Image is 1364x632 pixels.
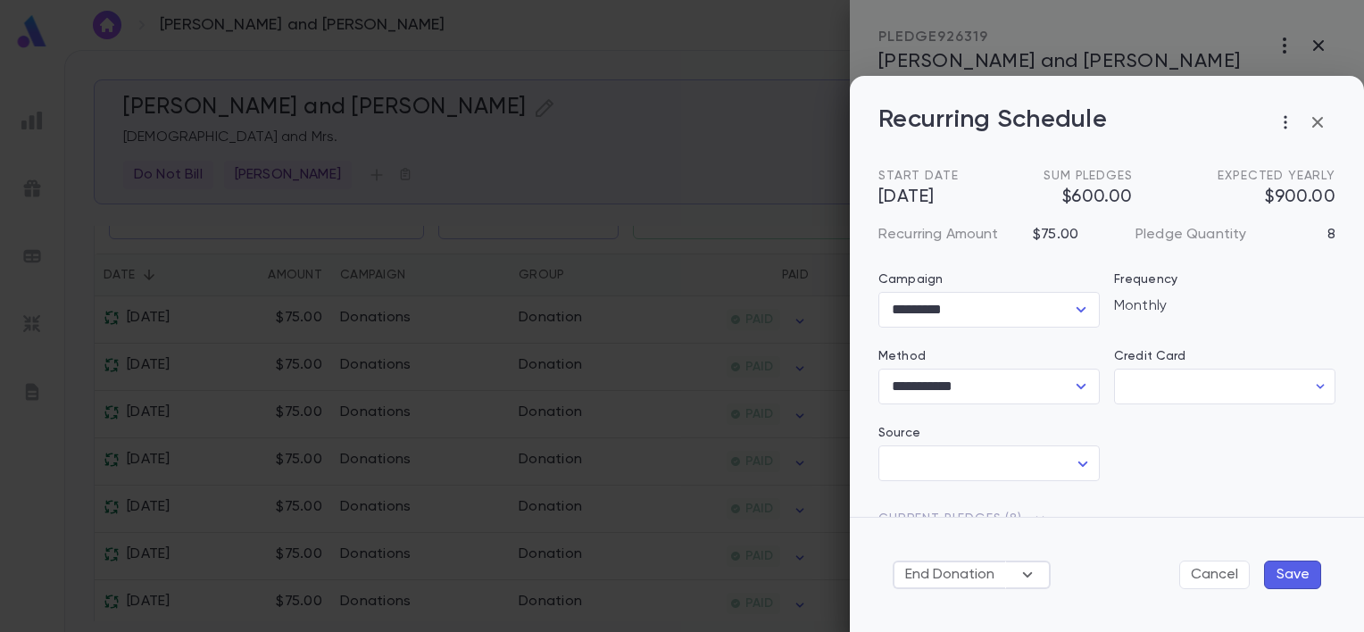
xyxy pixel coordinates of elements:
[1044,169,1132,183] span: Sum Pledges
[1135,226,1246,244] p: Pledge Quantity
[1114,272,1335,287] p: Frequency
[893,561,1006,589] button: End Donation
[1264,561,1321,589] button: Save
[1114,297,1335,315] p: Monthly
[878,349,926,363] label: Method
[878,226,999,244] p: Recurring Amount
[878,445,1100,480] div: ​
[1033,226,1078,244] p: $75.00
[1069,374,1094,399] button: Open
[1179,561,1250,589] button: Cancel
[878,187,958,208] span: [DATE]
[878,272,943,287] label: Campaign
[878,510,1335,538] span: Current Pledges ( 8 )
[878,169,958,183] span: Start Date
[1069,297,1094,322] button: Open
[1044,187,1132,208] span: $600.00
[1218,187,1335,208] span: $900.00
[1327,226,1335,244] p: 8
[878,104,1107,140] p: Recurring Schedule
[1114,349,1186,363] label: Credit Card
[1218,169,1335,183] span: Expected Yearly
[878,426,920,440] label: Source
